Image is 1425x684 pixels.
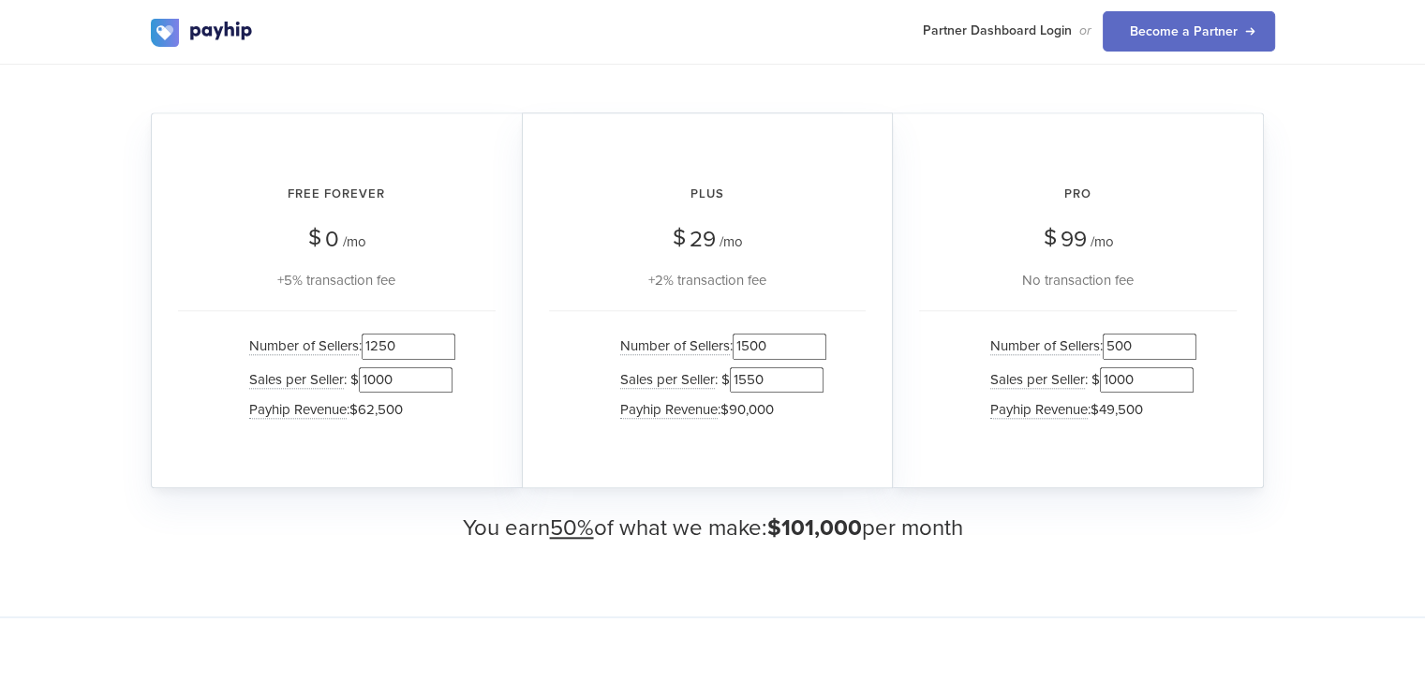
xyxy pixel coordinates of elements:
[981,330,1196,363] li: :
[1091,401,1143,418] span: $49,500
[249,401,347,419] span: Payhip Revenue
[981,396,1196,424] li: :
[343,233,366,250] span: /mo
[178,170,496,219] h2: Free Forever
[919,170,1237,219] h2: Pro
[325,226,339,253] span: 0
[151,516,1275,541] h3: You earn of what we make: per month
[249,371,344,389] span: Sales per Seller
[549,170,866,219] h2: Plus
[620,401,718,419] span: Payhip Revenue
[611,396,826,424] li: :
[308,217,321,258] span: $
[611,364,826,396] li: : $
[767,514,862,542] span: $101,000
[720,401,774,418] span: $90,000
[981,364,1196,396] li: : $
[349,401,403,418] span: $62,500
[620,371,715,389] span: Sales per Seller
[673,217,686,258] span: $
[690,226,716,253] span: 29
[178,269,496,291] div: +5% transaction fee
[611,330,826,363] li: :
[1091,233,1114,250] span: /mo
[990,337,1100,355] span: Number of Sellers
[240,396,455,424] li: :
[151,19,254,47] img: logo.svg
[240,364,455,396] li: : $
[240,330,455,363] li: :
[919,269,1237,291] div: No transaction fee
[249,337,359,355] span: Number of Sellers
[990,371,1085,389] span: Sales per Seller
[1061,226,1087,253] span: 99
[990,401,1088,419] span: Payhip Revenue
[720,233,743,250] span: /mo
[549,269,866,291] div: +2% transaction fee
[550,514,594,542] u: 50%
[1044,217,1057,258] span: $
[620,337,730,355] span: Number of Sellers
[1103,11,1275,52] a: Become a Partner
